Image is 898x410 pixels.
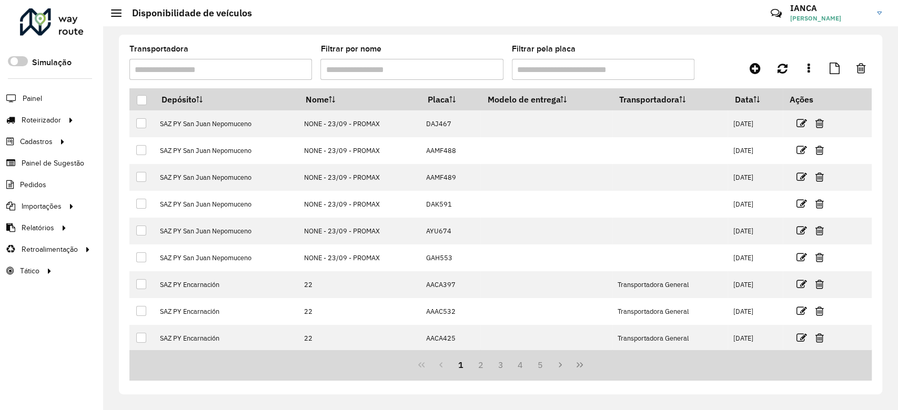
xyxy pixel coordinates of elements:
td: NONE - 23/09 - PROMAX [299,137,421,164]
span: Roteirizador [22,115,61,126]
td: AACA425 [421,325,480,352]
a: Editar [796,331,807,345]
td: AAMF489 [421,164,480,191]
span: Painel [23,93,42,104]
td: NONE - 23/09 - PROMAX [299,191,421,218]
button: 4 [510,355,530,375]
a: Excluir [815,304,824,318]
th: Ações [783,88,846,110]
span: Relatórios [22,222,54,233]
td: SAZ PY Encarnación [154,325,298,352]
td: 22 [299,298,421,325]
h3: IANCA [790,3,869,13]
span: Tático [20,265,39,276]
td: [DATE] [728,218,783,244]
span: Pedidos [20,179,46,190]
td: SAZ PY San Juan Nepomuceno [154,191,298,218]
span: Painel de Sugestão [22,158,84,169]
td: AAMF488 [421,137,480,164]
a: Editar [796,250,807,264]
button: Last Page [570,355,590,375]
label: Filtrar pela placa [512,43,576,55]
a: Excluir [815,116,824,130]
td: [DATE] [728,137,783,164]
a: Editar [796,170,807,184]
th: Data [728,88,783,110]
td: AACA397 [421,271,480,298]
td: 22 [299,325,421,352]
td: SAZ PY San Juan Nepomuceno [154,137,298,164]
td: GAH553 [421,244,480,271]
a: Editar [796,116,807,130]
td: SAZ PY San Juan Nepomuceno [154,110,298,137]
button: 2 [471,355,491,375]
td: AAAC532 [421,298,480,325]
a: Excluir [815,143,824,157]
td: NONE - 23/09 - PROMAX [299,164,421,191]
th: Depósito [154,88,298,110]
td: Transportadora General [612,271,728,298]
th: Placa [421,88,480,110]
td: NONE - 23/09 - PROMAX [299,218,421,244]
td: SAZ PY San Juan Nepomuceno [154,164,298,191]
td: SAZ PY Encarnación [154,298,298,325]
a: Excluir [815,170,824,184]
td: [DATE] [728,110,783,137]
label: Filtrar por nome [320,43,381,55]
td: [DATE] [728,191,783,218]
th: Nome [299,88,421,110]
a: Excluir [815,223,824,238]
td: Transportadora General [612,298,728,325]
a: Editar [796,277,807,291]
label: Simulação [32,56,72,69]
td: SAZ PY Encarnación [154,271,298,298]
span: Retroalimentação [22,244,78,255]
a: Excluir [815,197,824,211]
span: Importações [22,201,62,212]
td: SAZ PY San Juan Nepomuceno [154,244,298,271]
a: Editar [796,304,807,318]
td: Transportadora General [612,325,728,352]
span: Cadastros [20,136,53,147]
td: [DATE] [728,325,783,352]
th: Transportadora [612,88,728,110]
a: Editar [796,197,807,211]
td: NONE - 23/09 - PROMAX [299,110,421,137]
button: Next Page [550,355,570,375]
td: NONE - 23/09 - PROMAX [299,244,421,271]
td: 22 [299,271,421,298]
td: SAZ PY San Juan Nepomuceno [154,218,298,244]
a: Editar [796,223,807,238]
td: AYU674 [421,218,480,244]
a: Excluir [815,250,824,264]
label: Transportadora [129,43,188,55]
td: [DATE] [728,164,783,191]
td: DAK591 [421,191,480,218]
span: [PERSON_NAME] [790,14,869,23]
button: 5 [530,355,550,375]
h2: Disponibilidade de veículos [122,7,252,19]
th: Modelo de entrega [480,88,612,110]
button: 1 [451,355,471,375]
a: Excluir [815,331,824,345]
button: 3 [491,355,511,375]
td: [DATE] [728,271,783,298]
a: Excluir [815,277,824,291]
a: Contato Rápido [765,2,788,25]
td: [DATE] [728,244,783,271]
td: DAJ467 [421,110,480,137]
td: [DATE] [728,298,783,325]
a: Editar [796,143,807,157]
